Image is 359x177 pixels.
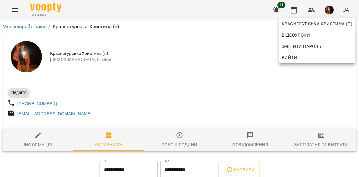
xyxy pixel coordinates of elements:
span: Красногурська Христина (п) [282,20,352,28]
span: Відеоуроки [282,31,310,39]
button: Вийти [279,52,355,63]
a: Красногурська Христина (п) [279,18,355,29]
span: Змінити пароль [282,43,352,50]
span: Вийти [282,54,297,61]
a: Змінити пароль [279,41,355,52]
a: Відеоуроки [279,29,312,41]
